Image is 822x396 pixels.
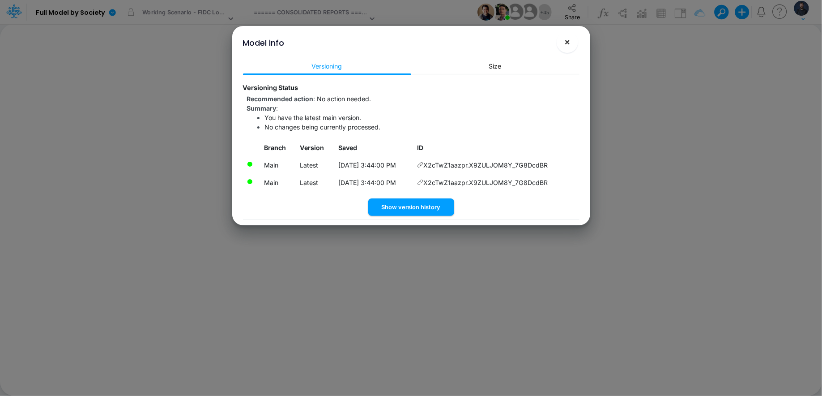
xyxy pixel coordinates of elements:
td: X2cTwZ1aazpr.X9ZULJOM8Y_7G8DcdBR [413,174,579,191]
span: No changes being currently processed. [264,123,380,131]
td: Local date/time when this version was saved [334,156,413,174]
td: Latest merged version [260,174,296,191]
span: Copy hyperlink to this version of the model [417,160,423,170]
span: Copy hyperlink to this version of the model [417,178,423,187]
th: Version [296,139,334,157]
button: Close [557,31,578,53]
th: Local date/time when this version was saved [334,139,413,157]
div: The changes in this model version have been processed into the latest main version [247,161,253,168]
div: : [247,103,579,113]
span: You have the latest main version. [264,114,361,121]
td: Model version currently loaded [260,156,296,174]
td: Latest [296,156,334,174]
a: Size [411,58,579,74]
span: × [564,36,570,47]
th: Branch [260,139,296,157]
th: ID [413,139,579,157]
a: Versioning [243,58,411,74]
span: : [247,95,371,103]
td: Latest [296,174,334,191]
div: Model info [243,37,285,49]
span: No action needed. [317,95,371,103]
strong: Recommended action [247,95,313,103]
button: Show version history [368,198,454,216]
strong: Versioning Status [243,84,298,91]
span: X2cTwZ1aazpr.X9ZULJOM8Y_7G8DcdBR [423,160,548,170]
div: There are no pending changes currently being processed [247,178,253,185]
td: Local date/time when this version was saved [334,174,413,191]
strong: Summary [247,104,276,112]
